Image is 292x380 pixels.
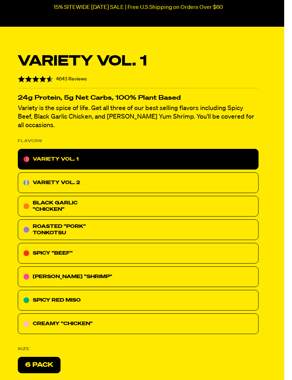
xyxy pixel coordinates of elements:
[33,296,81,304] p: SPICY RED MISO
[24,274,29,280] img: 0be15cd5-tom-youm-shrimp.svg
[18,149,259,170] div: VARIETY VOL. 1
[24,156,29,162] img: icon-variety-vol-1.svg
[24,203,29,209] img: icon-black-garlic-chicken.svg
[18,243,259,264] div: SPICY "BEEF"
[33,224,86,235] span: ROASTED "PORK" TONKOTSU
[24,250,29,256] img: 7abd0c97-spicy-beef.svg
[53,4,223,11] p: 15% SITEWIDE [DATE] SALE | Free U.S Shipping on Orders Over $60
[18,53,147,70] p: Variety Vol. 1
[18,196,259,217] div: BLACK GARLIC "CHICKEN"
[18,137,42,145] p: FLAVORS
[18,219,259,240] div: ROASTED "PORK" TONKOTSU
[33,201,78,212] span: BLACK GARLIC "CHICKEN"
[33,249,73,257] p: SPICY "BEEF"
[24,297,29,303] img: fc2c7a02-spicy-red-miso.svg
[18,172,259,193] div: VARIETY VOL. 2
[33,272,112,281] p: [PERSON_NAME] "SHRIMP"
[24,321,29,327] img: c10dfa8e-creamy-chicken.svg
[18,105,254,129] span: Variety is the spice of life. Get all three of our best selling flavors including Spicy Beef, Bla...
[18,313,259,334] div: CREAMY "CHICKEN"
[33,319,93,328] p: CREAMY "CHICKEN"
[18,290,259,311] div: SPICY RED MISO
[18,266,259,287] div: [PERSON_NAME] "SHRIMP"
[33,155,79,163] p: VARIETY VOL. 1
[56,77,87,82] span: 4643 Reviews
[33,178,80,187] p: VARIETY VOL. 2
[25,362,53,368] span: 6 Pack
[24,227,29,233] img: 57ed4456-roasted-pork-tonkotsu.svg
[24,180,29,186] img: icon-variety-vol2.svg
[18,345,30,353] p: SIZE
[18,95,259,100] p: 24g Protein, 5g Net Carbs, 100% Plant Based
